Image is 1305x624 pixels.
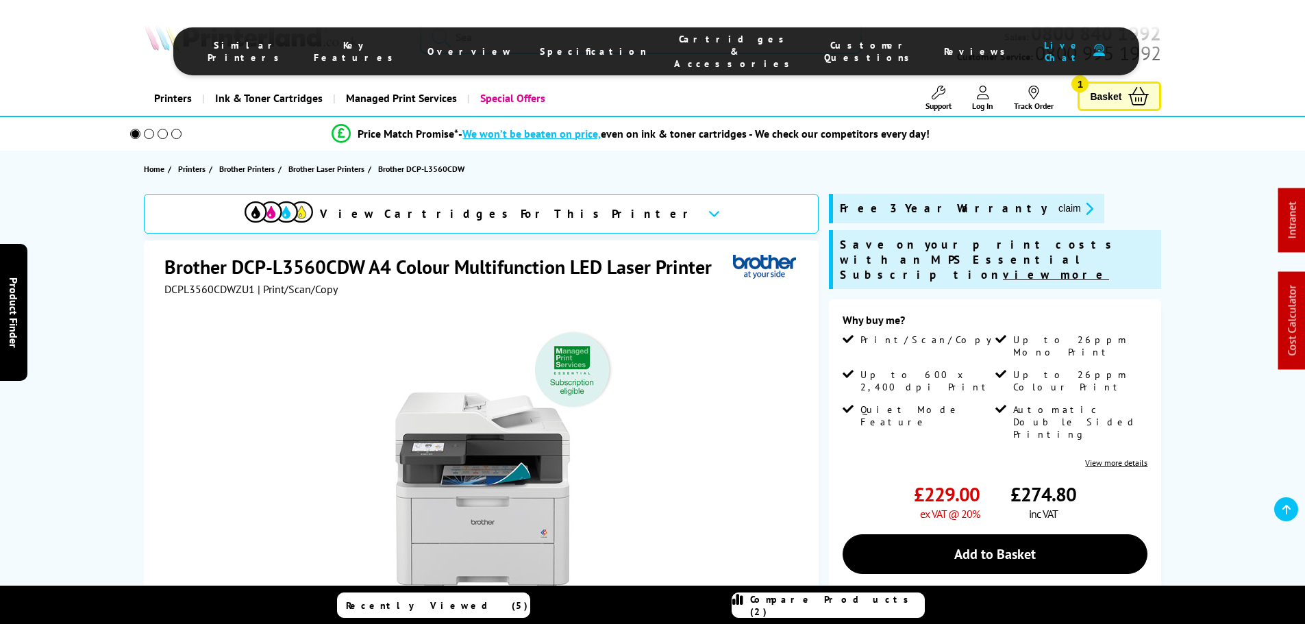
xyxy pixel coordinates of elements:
span: Free 3 Year Warranty [840,201,1047,216]
a: Cost Calculator [1285,286,1299,356]
span: Up to 600 x 2,400 dpi Print [860,369,992,393]
span: Compare Products (2) [750,593,924,618]
span: Up to 26ppm Mono Print [1013,334,1145,358]
h1: Brother DCP-L3560CDW A4 Colour Multifunction LED Laser Printer [164,254,725,279]
span: Quiet Mode Feature [860,403,992,428]
span: | Print/Scan/Copy [258,282,338,296]
span: Overview [427,45,512,58]
span: Key Features [314,39,400,64]
span: ex VAT @ 20% [920,507,980,521]
span: Similar Printers [208,39,286,64]
span: Save on your print costs with an MPS Essential Subscription [840,237,1118,282]
span: Basket [1090,87,1121,105]
span: Log In [972,101,993,111]
a: Ink & Toner Cartridges [202,81,333,116]
span: DCPL3560CDWZU1 [164,282,255,296]
a: Home [144,162,168,176]
span: Ink & Toner Cartridges [215,81,323,116]
span: Home [144,162,164,176]
span: inc VAT [1029,507,1058,521]
span: Cartridges & Accessories [674,33,797,70]
u: view more [1003,267,1109,282]
a: Add to Basket [843,534,1147,574]
span: £274.80 [1010,482,1076,507]
a: Printers [144,81,202,116]
span: Print/Scan/Copy [860,334,1002,346]
a: Brother DCP-L3560CDW [378,162,468,176]
a: Printers [178,162,209,176]
span: View Cartridges For This Printer [320,206,697,221]
span: £229.00 [914,482,980,507]
a: Brother Printers [219,162,278,176]
div: Why buy me? [843,313,1147,334]
a: Basket 1 [1078,82,1161,111]
a: Special Offers [467,81,556,116]
span: Recently Viewed (5) [346,599,528,612]
a: Compare Products (2) [732,592,925,618]
a: Intranet [1285,202,1299,239]
span: Price Match Promise* [358,127,458,140]
a: Log In [972,86,993,111]
span: Reviews [944,45,1012,58]
img: user-headset-duotone.svg [1093,44,1105,57]
span: Customer Questions [824,39,917,64]
a: View more details [1085,458,1147,468]
span: Brother Printers [219,162,275,176]
span: Product Finder [7,277,21,347]
span: Brother Laser Printers [288,162,364,176]
span: Printers [178,162,206,176]
span: Live Chat [1040,39,1086,64]
li: modal_Promise [112,122,1151,146]
span: 1 [1071,75,1089,92]
a: Brother Laser Printers [288,162,368,176]
a: Recently Viewed (5) [337,592,530,618]
a: Support [925,86,952,111]
button: promo-description [1054,201,1097,216]
span: We won’t be beaten on price, [462,127,601,140]
img: Brother [733,254,796,279]
span: Brother DCP-L3560CDW [378,162,464,176]
span: Up to 26ppm Colour Print [1013,369,1145,393]
div: - even on ink & toner cartridges - We check our competitors every day! [458,127,930,140]
a: Managed Print Services [333,81,467,116]
img: Brother DCP-L3560CDW [349,323,617,592]
span: Support [925,101,952,111]
img: View Cartridges [245,201,313,223]
span: Specification [540,45,647,58]
a: Track Order [1014,86,1054,111]
span: Automatic Double Sided Printing [1013,403,1145,440]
